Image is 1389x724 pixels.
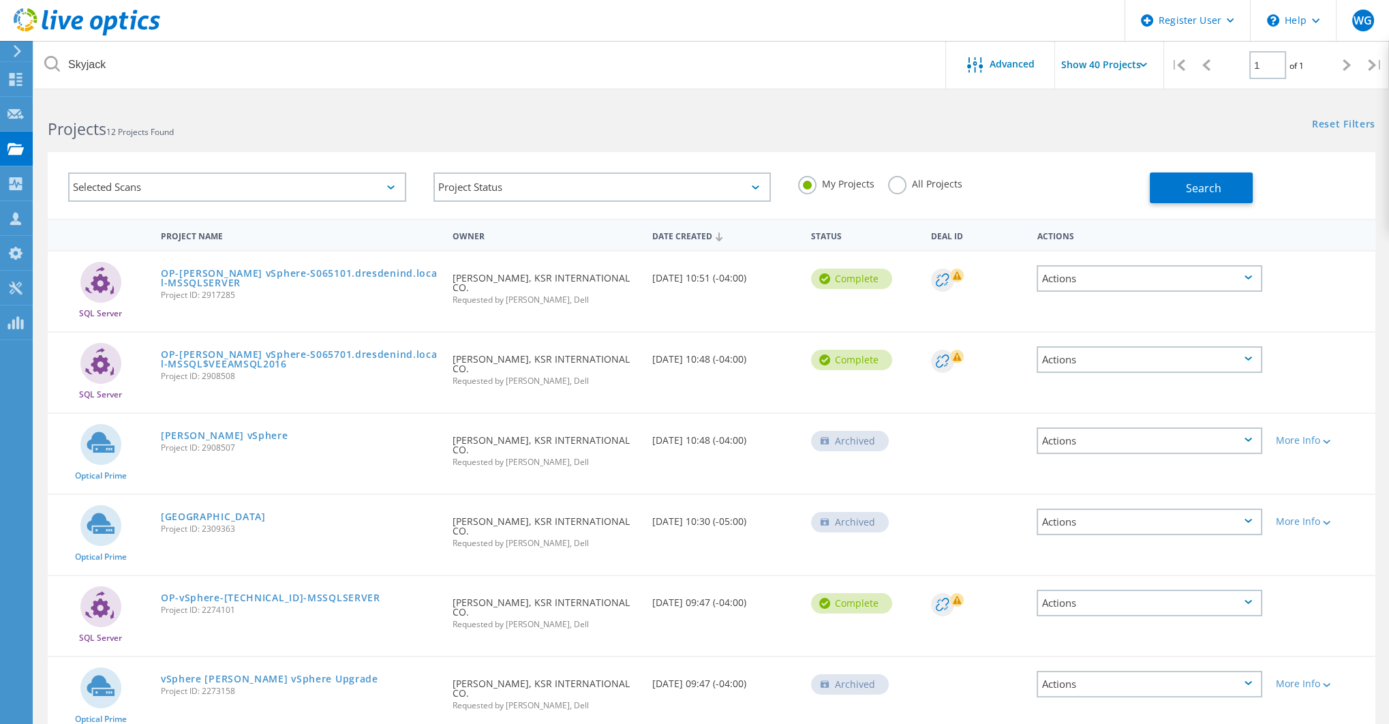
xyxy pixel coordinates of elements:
[1267,14,1279,27] svg: \n
[79,310,122,318] span: SQL Server
[990,59,1035,69] span: Advanced
[453,539,638,547] span: Requested by [PERSON_NAME], Dell
[1354,15,1372,26] span: WG
[34,41,947,89] input: Search projects by name, owner, ID, company, etc
[161,525,440,533] span: Project ID: 2309363
[446,333,645,399] div: [PERSON_NAME], KSR INTERNATIONAL CO.
[1037,509,1262,535] div: Actions
[161,291,440,299] span: Project ID: 2917285
[161,512,266,522] a: [GEOGRAPHIC_DATA]
[75,472,127,480] span: Optical Prime
[161,372,440,380] span: Project ID: 2908508
[433,172,772,202] div: Project Status
[811,674,889,695] div: Archived
[161,350,440,369] a: OP-[PERSON_NAME] vSphere-S065701.dresdenind.local-MSSQL$VEEAMSQL2016
[446,414,645,480] div: [PERSON_NAME], KSR INTERNATIONAL CO.
[645,414,805,459] div: [DATE] 10:48 (-04:00)
[645,333,805,378] div: [DATE] 10:48 (-04:00)
[1037,265,1262,292] div: Actions
[161,606,440,614] span: Project ID: 2274101
[14,29,160,38] a: Live Optics Dashboard
[446,657,645,723] div: [PERSON_NAME], KSR INTERNATIONAL CO.
[161,431,288,440] a: [PERSON_NAME] vSphere
[453,620,638,629] span: Requested by [PERSON_NAME], Dell
[1186,181,1221,196] span: Search
[161,674,378,684] a: vSphere [PERSON_NAME] vSphere Upgrade
[645,495,805,540] div: [DATE] 10:30 (-05:00)
[446,222,645,247] div: Owner
[645,222,805,248] div: Date Created
[645,252,805,297] div: [DATE] 10:51 (-04:00)
[1276,679,1369,689] div: More Info
[798,176,874,189] label: My Projects
[888,176,962,189] label: All Projects
[1037,427,1262,454] div: Actions
[645,576,805,621] div: [DATE] 09:47 (-04:00)
[1150,172,1253,203] button: Search
[1037,346,1262,373] div: Actions
[154,222,446,247] div: Project Name
[446,576,645,642] div: [PERSON_NAME], KSR INTERNATIONAL CO.
[161,444,440,452] span: Project ID: 2908507
[446,252,645,318] div: [PERSON_NAME], KSR INTERNATIONAL CO.
[1289,60,1304,72] span: of 1
[811,269,892,289] div: Complete
[161,269,440,288] a: OP-[PERSON_NAME] vSphere-S065101.dresdenind.local-MSSQLSERVER
[161,593,380,603] a: OP-vSphere-[TECHNICAL_ID]-MSSQLSERVER
[811,512,889,532] div: Archived
[75,715,127,723] span: Optical Prime
[453,377,638,385] span: Requested by [PERSON_NAME], Dell
[48,118,106,140] b: Projects
[1361,41,1389,89] div: |
[1037,590,1262,616] div: Actions
[1276,517,1369,526] div: More Info
[811,593,892,614] div: Complete
[79,634,122,642] span: SQL Server
[645,657,805,702] div: [DATE] 09:47 (-04:00)
[75,553,127,561] span: Optical Prime
[453,702,638,710] span: Requested by [PERSON_NAME], Dell
[1276,436,1369,445] div: More Info
[1164,41,1192,89] div: |
[1037,671,1262,697] div: Actions
[68,172,406,202] div: Selected Scans
[453,458,638,466] span: Requested by [PERSON_NAME], Dell
[811,431,889,451] div: Archived
[924,222,1031,247] div: Deal Id
[1030,222,1269,247] div: Actions
[106,126,174,138] span: 12 Projects Found
[811,350,892,370] div: Complete
[79,391,122,399] span: SQL Server
[161,687,440,695] span: Project ID: 2273158
[1312,119,1375,131] a: Reset Filters
[446,495,645,561] div: [PERSON_NAME], KSR INTERNATIONAL CO.
[804,222,924,247] div: Status
[453,296,638,304] span: Requested by [PERSON_NAME], Dell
